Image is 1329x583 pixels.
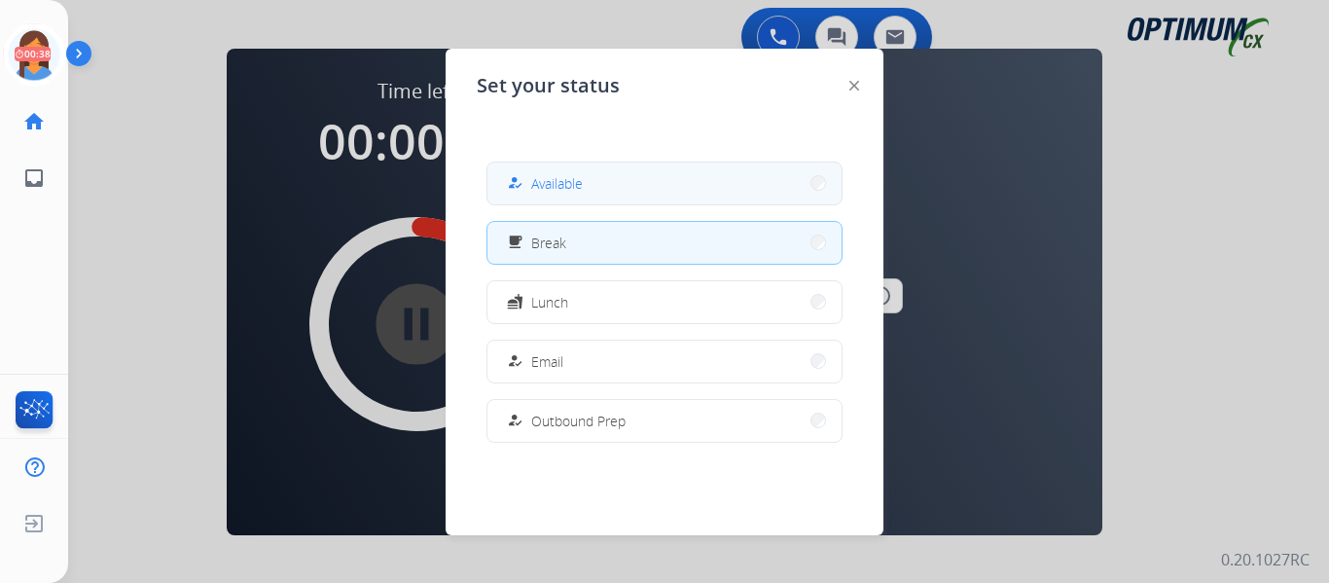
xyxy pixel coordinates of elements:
[22,166,46,190] mat-icon: inbox
[487,400,842,442] button: Outbound Prep
[507,413,523,429] mat-icon: how_to_reg
[531,411,626,431] span: Outbound Prep
[531,233,566,253] span: Break
[849,81,859,91] img: close-button
[1221,548,1310,571] p: 0.20.1027RC
[507,294,523,310] mat-icon: fastfood
[22,110,46,133] mat-icon: home
[507,235,523,251] mat-icon: free_breakfast
[487,222,842,264] button: Break
[507,175,523,192] mat-icon: how_to_reg
[531,292,568,312] span: Lunch
[487,281,842,323] button: Lunch
[487,341,842,383] button: Email
[487,163,842,204] button: Available
[477,72,620,99] span: Set your status
[531,351,563,372] span: Email
[531,173,583,194] span: Available
[507,353,523,370] mat-icon: how_to_reg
